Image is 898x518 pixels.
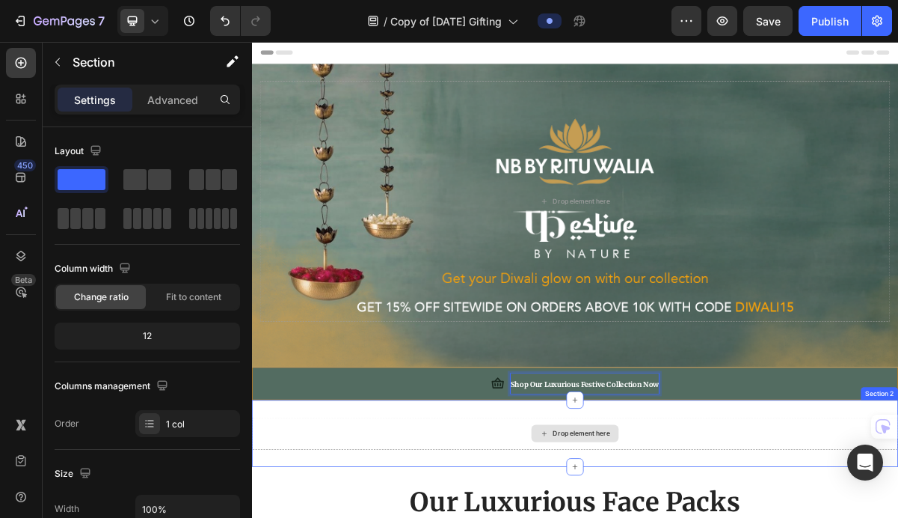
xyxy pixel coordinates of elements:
p: 7 [98,12,105,30]
div: Drop element here [418,216,497,228]
iframe: Design area [252,42,898,518]
strong: Shop Our Luxurious Festive Collection Now [359,470,565,483]
div: Columns management [55,377,171,397]
span: Save [756,15,781,28]
div: Width [55,502,79,516]
button: Save [743,6,793,36]
div: Column width [55,259,134,279]
button: Publish [799,6,861,36]
span: Fit to content [166,290,221,304]
span: Change ratio [74,290,129,304]
span: Copy of [DATE] Gifting [390,13,502,29]
div: 1 col [166,418,236,431]
div: Open Intercom Messenger [847,445,883,481]
span: / [384,13,387,29]
div: Undo/Redo [210,6,271,36]
div: Section 2 [849,482,894,496]
p: Section [73,53,195,71]
div: Layout [55,141,105,162]
div: Beta [11,274,36,286]
p: Settings [74,92,116,108]
div: Publish [811,13,849,29]
div: 450 [14,159,36,171]
div: Size [55,464,94,484]
div: Order [55,417,79,430]
div: Rich Text Editor. Editing area: main [359,461,565,490]
p: Advanced [147,92,198,108]
button: 7 [6,6,111,36]
div: 12 [58,326,237,347]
